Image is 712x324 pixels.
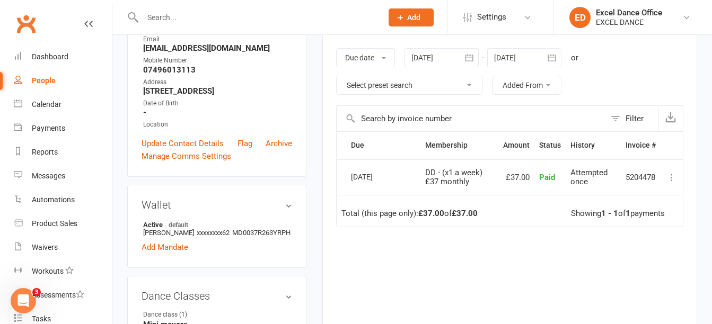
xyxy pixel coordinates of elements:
a: People [14,69,112,93]
a: Payments [14,116,112,140]
div: Calendar [32,100,61,109]
th: History [566,132,621,159]
a: Calendar [14,93,112,116]
span: Settings [477,5,506,29]
div: Filter [626,112,644,125]
button: Added From [492,76,561,95]
button: Filter [605,106,658,131]
div: Messages [32,172,65,180]
div: Email [143,34,292,44]
strong: Active [143,220,287,229]
a: Waivers [14,236,112,259]
button: Add [389,8,434,26]
div: or [571,51,578,64]
h3: Wallet [142,199,292,211]
span: xxxxxxxx62 [197,229,230,237]
a: Workouts [14,259,112,283]
div: Location [143,120,292,130]
span: default [165,220,191,229]
h3: Dance Classes [142,290,292,302]
div: Tasks [32,314,51,323]
th: Status [534,132,566,159]
button: Due date [336,48,395,67]
span: MD0037R263YRPH [232,229,291,237]
strong: 1 - 1 [601,209,618,218]
div: Mobile Number [143,56,292,66]
span: DD - (x1 a week) £37 monthly [425,168,482,186]
div: Reports [32,148,58,156]
strong: 07496013113 [143,65,292,75]
div: Showing of payments [571,209,665,218]
span: 3 [32,288,41,296]
div: Payments [32,124,65,132]
strong: £37.00 [452,209,478,218]
th: Amount [498,132,534,159]
div: Date of Birth [143,98,292,109]
a: Archive [266,137,292,150]
div: Workouts [32,267,64,275]
a: Product Sales [14,212,112,236]
td: 5204478 [621,159,661,195]
strong: £37.00 [418,209,444,218]
div: Assessments [32,291,84,299]
a: Messages [14,164,112,188]
span: Paid [539,173,555,182]
a: Update Contact Details [142,137,224,150]
strong: 1 [626,209,630,218]
th: Due [346,132,420,159]
th: Invoice # [621,132,661,159]
div: Dashboard [32,52,68,61]
div: EXCEL DANCE [596,17,662,27]
a: Manage Comms Settings [142,150,231,163]
div: [DATE] [351,168,400,185]
span: Add [407,13,420,22]
input: Search... [139,10,375,25]
input: Search by invoice number [337,106,605,131]
div: Waivers [32,243,58,251]
div: Excel Dance Office [596,8,662,17]
strong: [STREET_ADDRESS] [143,86,292,96]
strong: [EMAIL_ADDRESS][DOMAIN_NAME] [143,43,292,53]
a: Assessments [14,283,112,307]
a: Add Mandate [142,241,188,254]
a: Reports [14,140,112,164]
div: Total (this page only): of [341,209,478,218]
li: [PERSON_NAME] [142,219,292,238]
div: Address [143,77,292,87]
div: ED [569,7,591,28]
a: Automations [14,188,112,212]
a: Clubworx [13,11,39,37]
td: £37.00 [498,159,534,195]
a: Dashboard [14,45,112,69]
div: Product Sales [32,219,77,228]
th: Membership [420,132,498,159]
strong: - [143,107,292,117]
div: Dance class (1) [143,310,231,320]
div: Automations [32,195,75,204]
div: People [32,76,56,85]
iframe: Intercom live chat [11,288,36,313]
a: Flag [238,137,252,150]
span: Attempted once [570,168,608,186]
